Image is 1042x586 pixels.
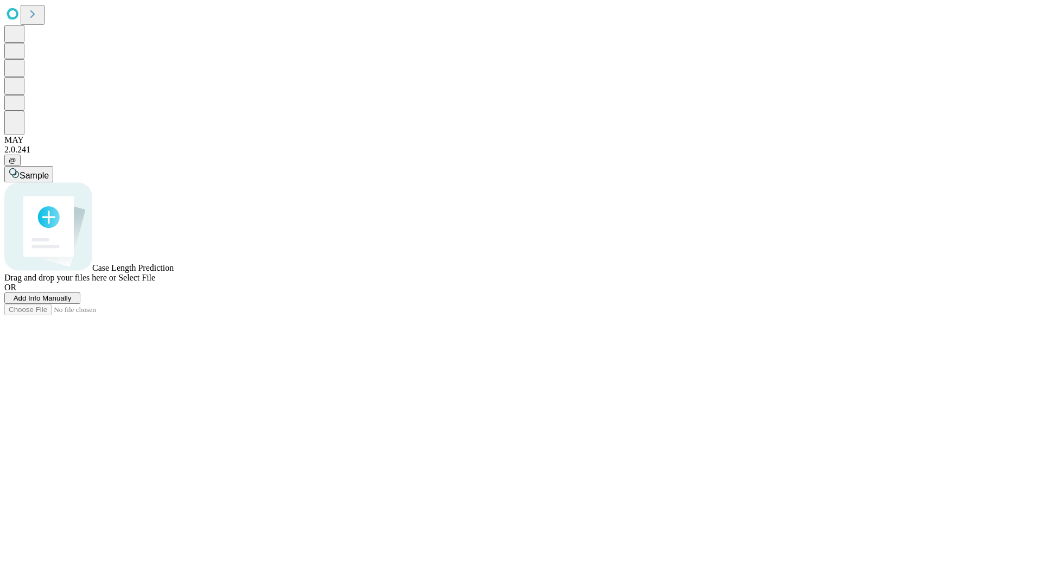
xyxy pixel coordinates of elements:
span: Case Length Prediction [92,263,174,272]
span: Select File [118,273,155,282]
span: Add Info Manually [14,294,72,302]
div: MAY [4,135,1038,145]
div: 2.0.241 [4,145,1038,155]
span: OR [4,283,16,292]
button: @ [4,155,21,166]
span: Sample [20,171,49,180]
span: Drag and drop your files here or [4,273,116,282]
button: Add Info Manually [4,292,80,304]
span: @ [9,156,16,164]
button: Sample [4,166,53,182]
